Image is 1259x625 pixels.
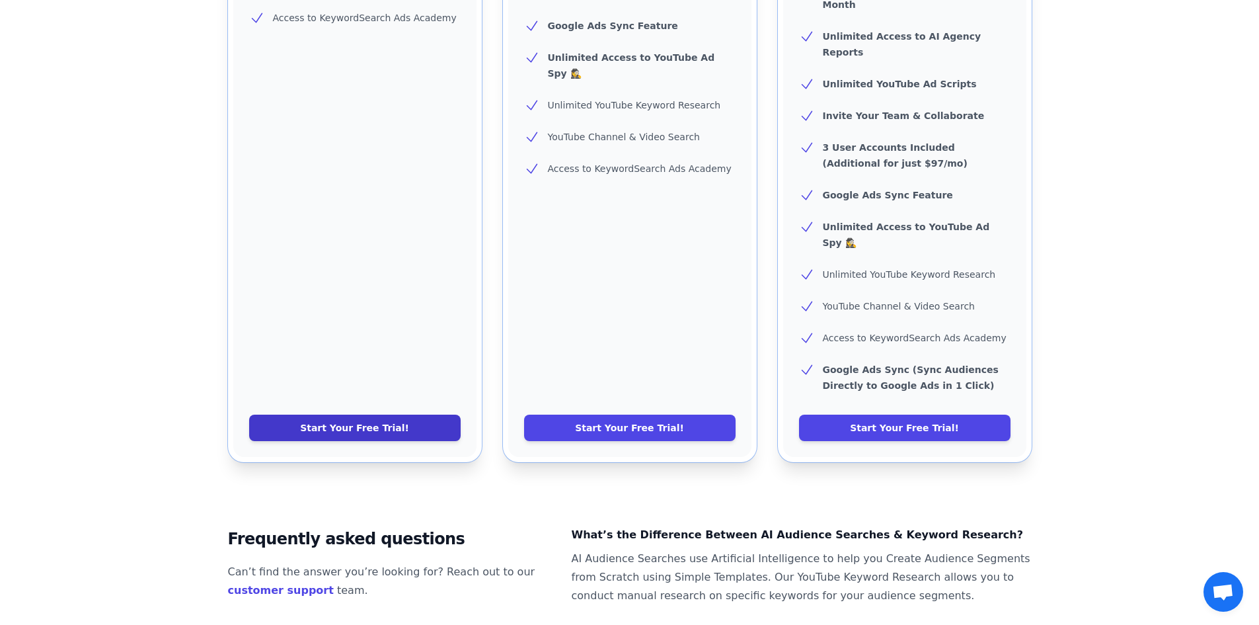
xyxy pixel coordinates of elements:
[548,132,700,142] span: YouTube Channel & Video Search
[823,269,996,280] span: Unlimited YouTube Keyword Research
[572,550,1032,605] dd: AI Audience Searches use Artificial Intelligence to help you Create Audience Segments from Scratc...
[249,415,461,441] a: Start Your Free Trial!
[1203,572,1243,612] div: Open chat
[524,415,736,441] a: Start Your Free Trial!
[548,100,721,110] span: Unlimited YouTube Keyword Research
[823,364,999,391] b: Google Ads Sync (Sync Audiences Directly to Google Ads in 1 Click)
[548,163,732,174] span: Access to KeywordSearch Ads Academy
[823,190,953,200] b: Google Ads Sync Feature
[572,526,1032,544] dt: What’s the Difference Between AI Audience Searches & Keyword Research?
[823,31,981,58] b: Unlimited Access to AI Agency Reports
[228,526,551,552] h2: Frequently asked questions
[799,415,1011,441] a: Start Your Free Trial!
[823,110,985,121] b: Invite Your Team & Collaborate
[548,21,678,31] b: Google Ads Sync Feature
[228,584,334,597] a: customer support
[823,142,968,169] b: 3 User Accounts Included (Additional for just $97/mo)
[823,79,977,89] b: Unlimited YouTube Ad Scripts
[823,333,1007,343] span: Access to KeywordSearch Ads Academy
[823,301,975,312] span: YouTube Channel & Video Search
[823,222,990,248] b: Unlimited Access to YouTube Ad Spy 🕵️‍♀️
[548,52,715,79] b: Unlimited Access to YouTube Ad Spy 🕵️‍♀️
[273,13,457,23] span: Access to KeywordSearch Ads Academy
[228,563,551,600] p: Can’t find the answer you’re looking for? Reach out to our team.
